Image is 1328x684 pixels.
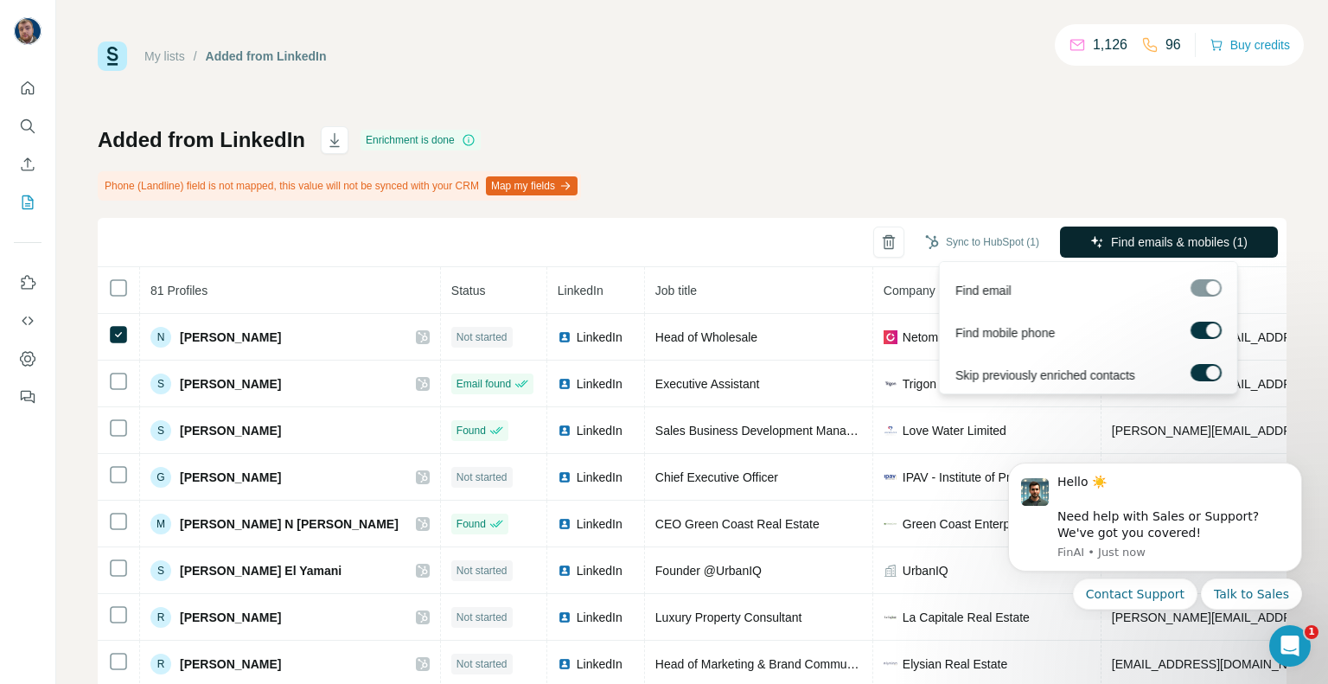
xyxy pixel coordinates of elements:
[577,515,622,533] span: LinkedIn
[884,470,897,484] img: company-logo
[558,564,571,578] img: LinkedIn logo
[180,422,281,439] span: [PERSON_NAME]
[558,330,571,344] img: LinkedIn logo
[456,376,511,392] span: Email found
[558,284,603,297] span: LinkedIn
[150,654,171,674] div: R
[955,282,1012,299] span: Find email
[577,655,622,673] span: LinkedIn
[903,375,959,393] span: Trigon DM
[180,562,342,579] span: [PERSON_NAME] El Yamani
[150,514,171,534] div: M
[655,517,820,531] span: CEO Green Coast Real Estate
[558,657,571,671] img: LinkedIn logo
[655,610,802,624] span: Luxury Property Consultant
[577,375,622,393] span: LinkedIn
[456,329,508,345] span: Not started
[884,610,897,624] img: company-logo
[558,424,571,438] img: LinkedIn logo
[194,48,197,65] li: /
[903,422,1006,439] span: Love Water Limited
[655,284,697,297] span: Job title
[180,655,281,673] span: [PERSON_NAME]
[1111,233,1248,251] span: Find emails & mobiles (1)
[577,469,622,486] span: LinkedIn
[180,329,281,346] span: [PERSON_NAME]
[14,111,41,142] button: Search
[884,424,897,438] img: company-logo
[558,610,571,624] img: LinkedIn logo
[1305,625,1318,639] span: 1
[577,329,622,346] span: LinkedIn
[655,330,757,344] span: Head of Wholesale
[655,377,760,391] span: Executive Assistant
[150,284,207,297] span: 81 Profiles
[884,517,897,531] img: company-logo
[144,49,185,63] a: My lists
[913,229,1051,255] button: Sync to HubSpot (1)
[903,562,948,579] span: UrbanIQ
[486,176,578,195] button: Map my fields
[14,17,41,45] img: Avatar
[577,562,622,579] span: LinkedIn
[884,330,897,344] img: company-logo
[456,656,508,672] span: Not started
[456,610,508,625] span: Not started
[1093,35,1127,55] p: 1,126
[456,423,486,438] span: Found
[884,284,935,297] span: Company
[655,424,864,438] span: Sales Business Development Manager
[98,171,581,201] div: Phone (Landline) field is not mapped, this value will not be synced with your CRM
[14,343,41,374] button: Dashboard
[456,470,508,485] span: Not started
[150,607,171,628] div: R
[361,130,481,150] div: Enrichment is done
[558,377,571,391] img: LinkedIn logo
[1210,33,1290,57] button: Buy credits
[884,377,897,391] img: company-logo
[903,329,954,346] span: Netomnia
[577,609,622,626] span: LinkedIn
[14,267,41,298] button: Use Surfe on LinkedIn
[955,367,1135,384] span: Skip previously enriched contacts
[903,469,1090,486] span: IPAV - Institute of Professional Auctioneers and Valuers
[655,470,778,484] span: Chief Executive Officer
[955,324,1055,342] span: Find mobile phone
[14,305,41,336] button: Use Surfe API
[98,126,305,154] h1: Added from LinkedIn
[180,375,281,393] span: [PERSON_NAME]
[903,655,1007,673] span: Elysian Real Estate
[1060,227,1278,258] button: Find emails & mobiles (1)
[1269,625,1311,667] iframe: Intercom live chat
[150,327,171,348] div: N
[150,374,171,394] div: S
[150,467,171,488] div: G
[884,662,897,666] img: company-logo
[451,284,486,297] span: Status
[982,448,1328,620] iframe: Intercom notifications message
[98,42,127,71] img: Surfe Logo
[180,469,281,486] span: [PERSON_NAME]
[150,560,171,581] div: S
[903,609,1030,626] span: La Capitale Real Estate
[577,422,622,439] span: LinkedIn
[1112,657,1317,671] span: [EMAIL_ADDRESS][DOMAIN_NAME]
[180,515,399,533] span: [PERSON_NAME] N [PERSON_NAME]
[14,187,41,218] button: My lists
[903,515,1062,533] span: Green Coast Enterprises LLC
[180,609,281,626] span: [PERSON_NAME]
[558,517,571,531] img: LinkedIn logo
[14,149,41,180] button: Enrich CSV
[655,657,895,671] span: Head of Marketing & Brand Communications
[558,470,571,484] img: LinkedIn logo
[456,516,486,532] span: Found
[14,73,41,104] button: Quick start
